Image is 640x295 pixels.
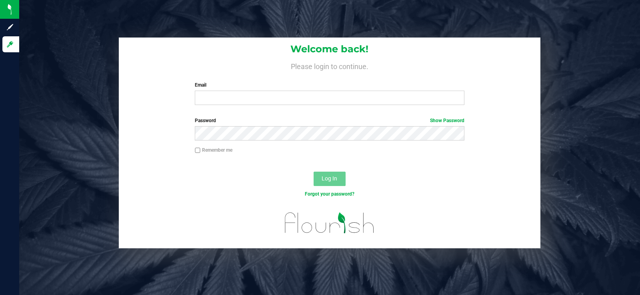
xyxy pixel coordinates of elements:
button: Log In [314,172,346,186]
h4: Please login to continue. [119,61,541,70]
a: Show Password [430,118,464,123]
label: Remember me [195,147,232,154]
inline-svg: Sign up [6,23,14,31]
span: Password [195,118,216,123]
a: Forgot your password? [305,191,354,197]
span: Log In [322,175,337,182]
img: flourish_logo.svg [277,206,382,240]
input: Remember me [195,148,200,153]
label: Email [195,81,464,89]
inline-svg: Log in [6,40,14,48]
h1: Welcome back! [119,44,541,54]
